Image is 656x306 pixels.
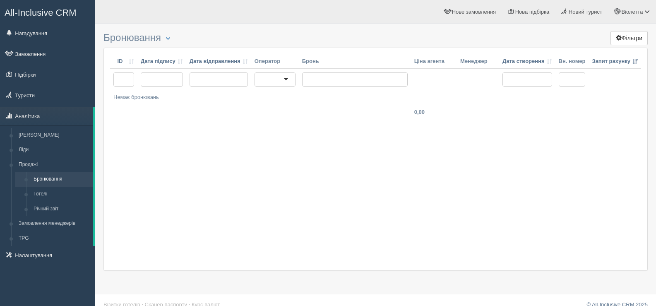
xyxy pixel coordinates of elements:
a: TPG [15,231,93,246]
th: Оператор [251,54,299,69]
th: Вн. номер [555,54,589,69]
a: Дата створення [502,58,552,65]
a: [PERSON_NAME] [15,128,93,143]
div: Немає бронювань [113,94,638,101]
span: Нова підбірка [515,9,550,15]
button: Фільтри [610,31,648,45]
a: Запит рахунку [592,58,638,65]
a: Бронювання [30,172,93,187]
a: ID [113,58,134,65]
a: Ліди [15,142,93,157]
th: Менеджер [457,54,499,69]
td: 0,00 [411,105,457,119]
a: Готелі [30,187,93,202]
a: Продажі [15,157,93,172]
span: Новий турист [569,9,602,15]
a: Дата відправлення [190,58,248,65]
span: Віолетта [621,9,643,15]
a: Замовлення менеджерів [15,216,93,231]
a: Дата підпису [141,58,183,65]
th: Ціна агента [411,54,457,69]
a: Річний звіт [30,202,93,217]
th: Бронь [299,54,411,69]
span: All-Inclusive CRM [5,7,77,18]
h3: Бронювання [103,32,648,43]
span: Нове замовлення [452,9,496,15]
a: All-Inclusive CRM [0,0,95,23]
